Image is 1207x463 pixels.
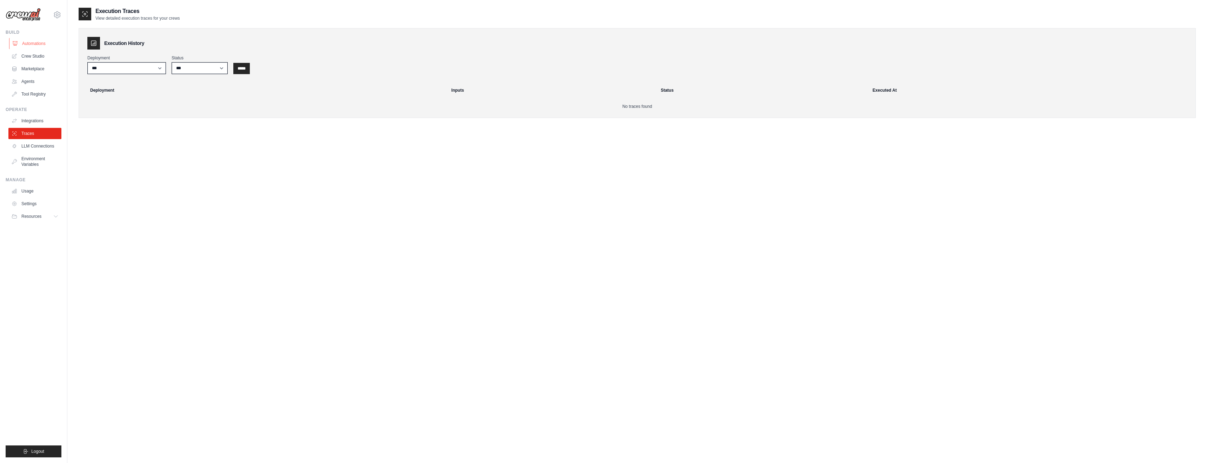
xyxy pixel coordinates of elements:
[8,115,61,126] a: Integrations
[868,83,1193,98] th: Executed At
[8,89,61,100] a: Tool Registry
[95,15,180,21] p: View detailed execution traces for your crews
[8,63,61,74] a: Marketplace
[447,83,656,98] th: Inputs
[95,7,180,15] h2: Execution Traces
[8,128,61,139] a: Traces
[172,55,228,61] label: Status
[8,211,61,222] button: Resources
[82,83,447,98] th: Deployment
[8,141,61,152] a: LLM Connections
[8,153,61,170] a: Environment Variables
[6,445,61,457] button: Logout
[6,177,61,183] div: Manage
[8,198,61,209] a: Settings
[9,38,62,49] a: Automations
[6,30,61,35] div: Build
[8,51,61,62] a: Crew Studio
[104,40,144,47] h3: Execution History
[87,104,1187,109] p: No traces found
[6,107,61,112] div: Operate
[6,8,41,21] img: Logo
[87,55,166,61] label: Deployment
[8,185,61,197] a: Usage
[21,214,41,219] span: Resources
[8,76,61,87] a: Agents
[31,449,44,454] span: Logout
[656,83,868,98] th: Status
